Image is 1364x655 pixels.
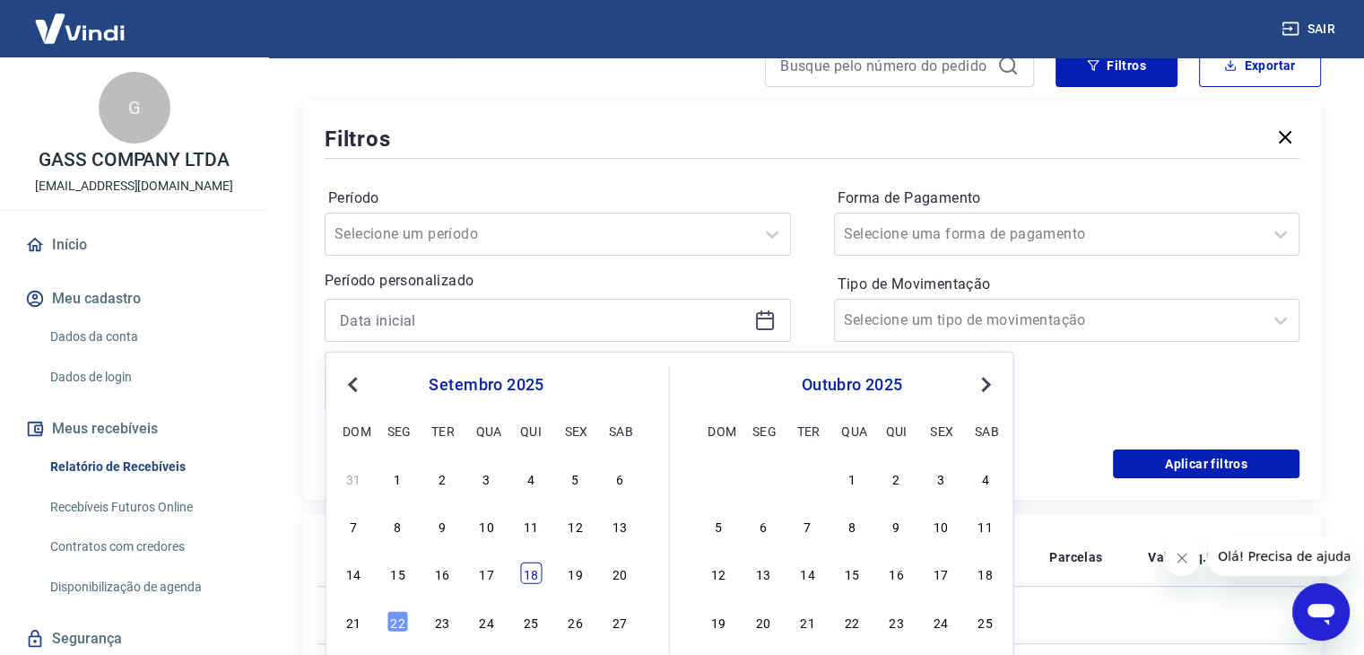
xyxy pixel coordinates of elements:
[475,515,497,537] div: Choose quarta-feira, 10 de setembro de 2025
[1056,44,1177,87] button: Filtros
[886,515,908,537] div: Choose quinta-feira, 9 de outubro de 2025
[752,467,774,489] div: Choose segunda-feira, 29 de setembro de 2025
[520,515,542,537] div: Choose quinta-feira, 11 de setembro de 2025
[975,515,996,537] div: Choose sábado, 11 de outubro de 2025
[43,359,247,396] a: Dados de login
[796,467,818,489] div: Choose terça-feira, 30 de setembro de 2025
[930,563,951,584] div: Choose sexta-feira, 17 de outubro de 2025
[708,515,729,537] div: Choose domingo, 5 de outubro de 2025
[708,467,729,489] div: Choose domingo, 28 de setembro de 2025
[340,374,632,396] div: setembro 2025
[886,467,908,489] div: Choose quinta-feira, 2 de outubro de 2025
[43,528,247,565] a: Contratos com credores
[975,610,996,632] div: Choose sábado, 25 de outubro de 2025
[343,563,364,584] div: Choose domingo, 14 de setembro de 2025
[387,610,409,632] div: Choose segunda-feira, 22 de setembro de 2025
[838,274,1297,295] label: Tipo de Movimentação
[22,279,247,319] button: Meu cadastro
[609,467,630,489] div: Choose sábado, 6 de setembro de 2025
[838,188,1297,209] label: Forma de Pagamento
[841,563,863,584] div: Choose quarta-feira, 15 de outubro de 2025
[475,563,497,584] div: Choose quarta-feira, 17 de setembro de 2025
[11,13,151,27] span: Olá! Precisa de ajuda?
[609,610,630,632] div: Choose sábado, 27 de setembro de 2025
[841,419,863,441] div: qua
[609,515,630,537] div: Choose sábado, 13 de setembro de 2025
[930,515,951,537] div: Choose sexta-feira, 10 de outubro de 2025
[340,307,747,334] input: Data inicial
[475,467,497,489] div: Choose quarta-feira, 3 de setembro de 2025
[886,610,908,632] div: Choose quinta-feira, 23 de outubro de 2025
[520,467,542,489] div: Choose quinta-feira, 4 de setembro de 2025
[520,419,542,441] div: qui
[431,419,453,441] div: ter
[387,467,409,489] div: Choose segunda-feira, 1 de setembro de 2025
[1292,583,1350,641] iframe: Botão para abrir a janela de mensagens
[1148,548,1206,566] p: Valor Líq.
[43,489,247,526] a: Recebíveis Futuros Online
[1199,44,1321,87] button: Exportar
[930,467,951,489] div: Choose sexta-feira, 3 de outubro de 2025
[841,610,863,632] div: Choose quarta-feira, 22 de outubro de 2025
[975,563,996,584] div: Choose sábado, 18 de outubro de 2025
[325,270,791,292] p: Período personalizado
[1207,537,1350,576] iframe: Mensagem da empresa
[431,515,453,537] div: Choose terça-feira, 9 de setembro de 2025
[975,419,996,441] div: sab
[387,563,409,584] div: Choose segunda-feira, 15 de setembro de 2025
[708,610,729,632] div: Choose domingo, 19 de outubro de 2025
[328,188,787,209] label: Período
[1164,540,1200,576] iframe: Fechar mensagem
[43,319,247,355] a: Dados da conta
[886,563,908,584] div: Choose quinta-feira, 16 de outubro de 2025
[708,419,729,441] div: dom
[796,419,818,441] div: ter
[1049,548,1102,566] p: Parcelas
[564,563,586,584] div: Choose sexta-feira, 19 de setembro de 2025
[475,610,497,632] div: Choose quarta-feira, 24 de setembro de 2025
[22,409,247,449] button: Meus recebíveis
[930,419,951,441] div: sex
[609,419,630,441] div: sab
[752,563,774,584] div: Choose segunda-feira, 13 de outubro de 2025
[841,515,863,537] div: Choose quarta-feira, 8 de outubro de 2025
[796,515,818,537] div: Choose terça-feira, 7 de outubro de 2025
[387,515,409,537] div: Choose segunda-feira, 8 de setembro de 2025
[43,569,247,606] a: Disponibilização de agenda
[752,610,774,632] div: Choose segunda-feira, 20 de outubro de 2025
[930,610,951,632] div: Choose sexta-feira, 24 de outubro de 2025
[99,72,170,144] div: G
[1278,13,1342,46] button: Sair
[520,563,542,584] div: Choose quinta-feira, 18 de setembro de 2025
[564,419,586,441] div: sex
[387,419,409,441] div: seg
[343,467,364,489] div: Choose domingo, 31 de agosto de 2025
[431,563,453,584] div: Choose terça-feira, 16 de setembro de 2025
[325,125,391,153] h5: Filtros
[343,515,364,537] div: Choose domingo, 7 de setembro de 2025
[431,610,453,632] div: Choose terça-feira, 23 de setembro de 2025
[975,374,996,396] button: Next Month
[609,563,630,584] div: Choose sábado, 20 de setembro de 2025
[475,419,497,441] div: qua
[780,52,990,79] input: Busque pelo número do pedido
[43,449,247,485] a: Relatório de Recebíveis
[796,563,818,584] div: Choose terça-feira, 14 de outubro de 2025
[22,225,247,265] a: Início
[431,467,453,489] div: Choose terça-feira, 2 de setembro de 2025
[706,374,999,396] div: outubro 2025
[39,151,230,170] p: GASS COMPANY LTDA
[35,177,233,196] p: [EMAIL_ADDRESS][DOMAIN_NAME]
[343,610,364,632] div: Choose domingo, 21 de setembro de 2025
[564,467,586,489] div: Choose sexta-feira, 5 de setembro de 2025
[520,610,542,632] div: Choose quinta-feira, 25 de setembro de 2025
[1113,450,1299,478] button: Aplicar filtros
[708,563,729,584] div: Choose domingo, 12 de outubro de 2025
[342,374,363,396] button: Previous Month
[752,515,774,537] div: Choose segunda-feira, 6 de outubro de 2025
[564,515,586,537] div: Choose sexta-feira, 12 de setembro de 2025
[752,419,774,441] div: seg
[22,1,138,56] img: Vindi
[343,419,364,441] div: dom
[564,610,586,632] div: Choose sexta-feira, 26 de setembro de 2025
